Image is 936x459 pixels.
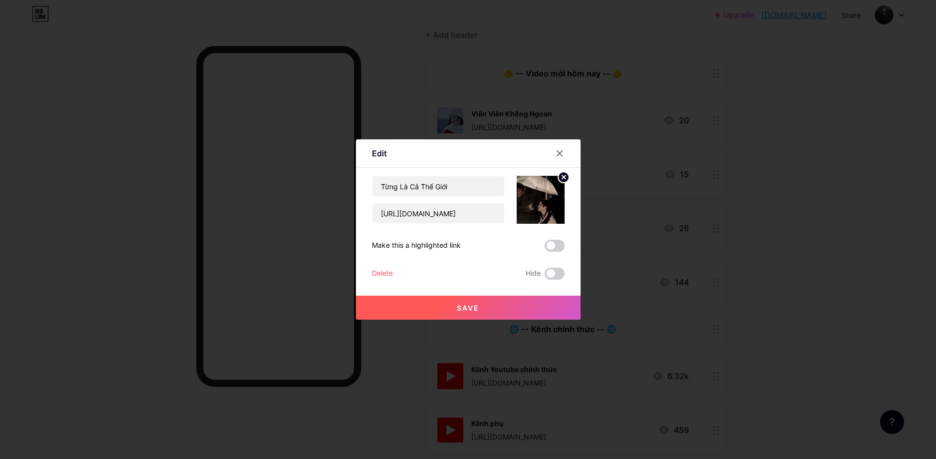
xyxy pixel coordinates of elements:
[372,240,461,252] div: Make this a highlighted link
[517,176,565,224] img: link_thumbnail
[526,268,541,280] span: Hide
[372,176,504,196] input: Title
[372,268,393,280] div: Delete
[356,296,581,320] button: Save
[372,147,387,159] div: Edit
[372,203,504,223] input: URL
[457,304,479,312] span: Save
